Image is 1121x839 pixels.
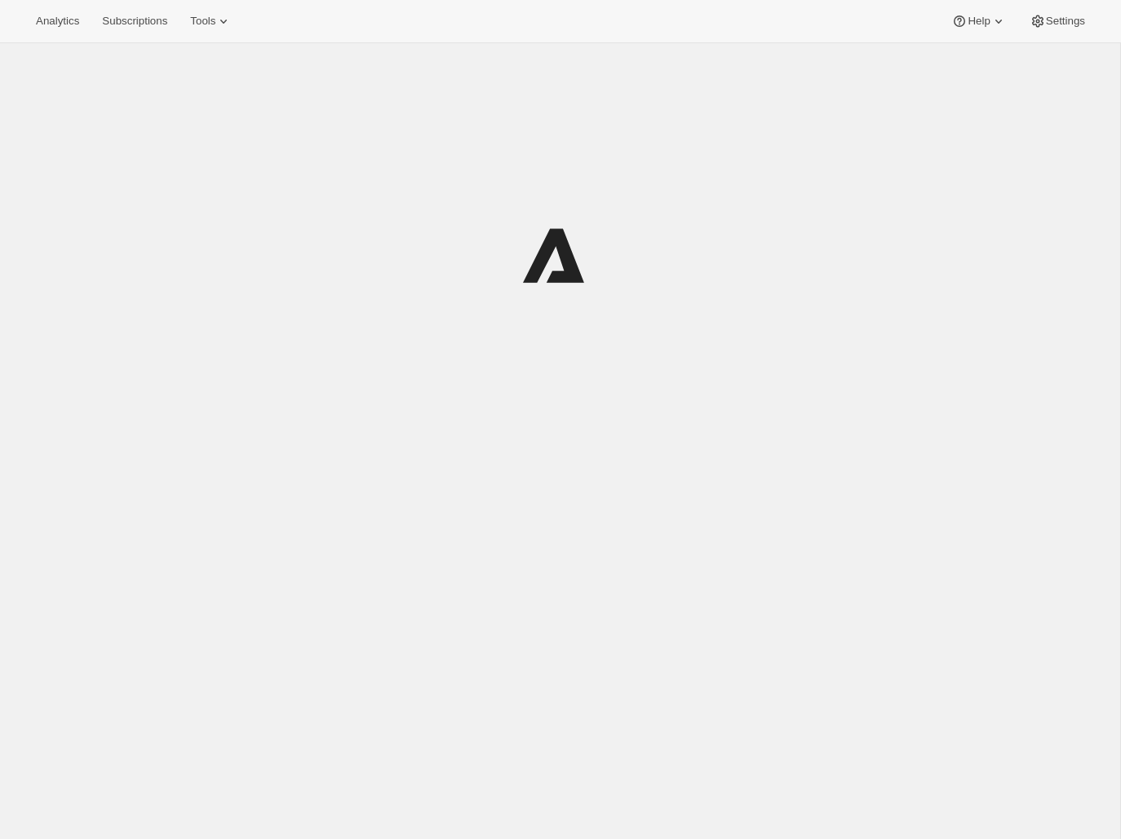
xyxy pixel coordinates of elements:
button: Subscriptions [92,10,177,33]
span: Help [968,15,990,28]
span: Settings [1046,15,1085,28]
button: Settings [1020,10,1095,33]
span: Subscriptions [102,15,167,28]
span: Analytics [36,15,79,28]
button: Analytics [26,10,89,33]
span: Tools [190,15,215,28]
button: Tools [180,10,241,33]
button: Help [942,10,1016,33]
